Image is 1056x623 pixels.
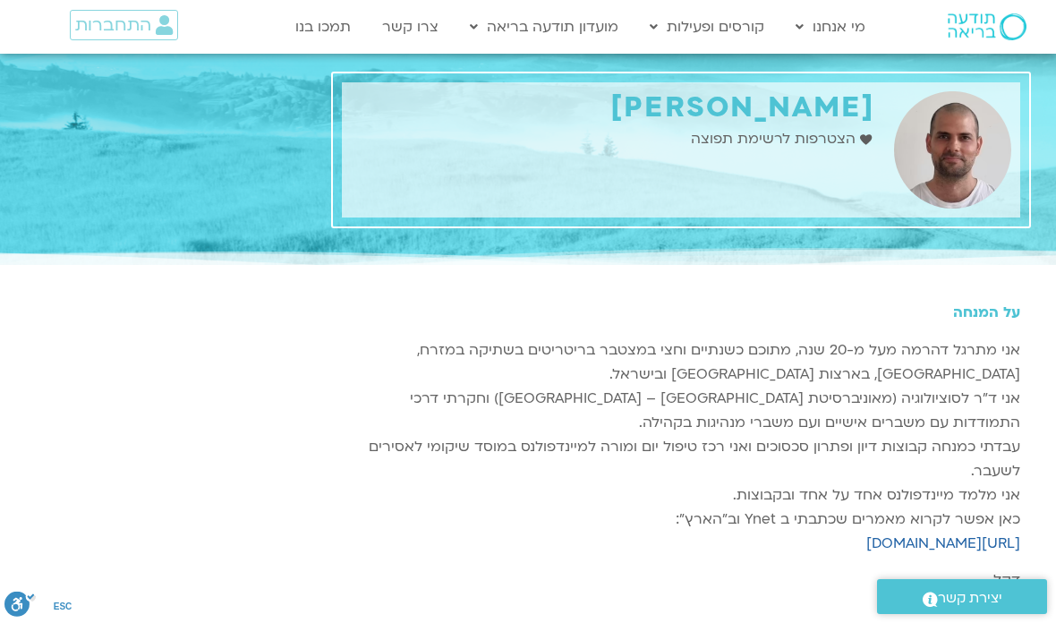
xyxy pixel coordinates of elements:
[342,568,1020,593] p: דקל
[373,10,447,44] a: צרו קשר
[75,15,151,35] span: התחברות
[866,533,1020,553] a: [URL][DOMAIN_NAME]
[691,127,876,151] a: הצטרפות לרשימת תפוצה
[342,338,1020,556] p: אני מתרגל דהרמה מעל מ-20 שנה, מתוכם כשנתיים וחצי במצטבר בריטריטים בשתיקה במזרח, [GEOGRAPHIC_DATA]...
[286,10,360,44] a: תמכו בנו
[342,304,1020,320] h5: על המנחה
[948,13,1026,40] img: תודעה בריאה
[351,91,875,124] h1: [PERSON_NAME]
[938,586,1002,610] span: יצירת קשר
[691,127,860,151] span: הצטרפות לרשימת תפוצה
[787,10,874,44] a: מי אנחנו
[641,10,773,44] a: קורסים ופעילות
[877,579,1047,614] a: יצירת קשר
[70,10,178,40] a: התחברות
[461,10,627,44] a: מועדון תודעה בריאה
